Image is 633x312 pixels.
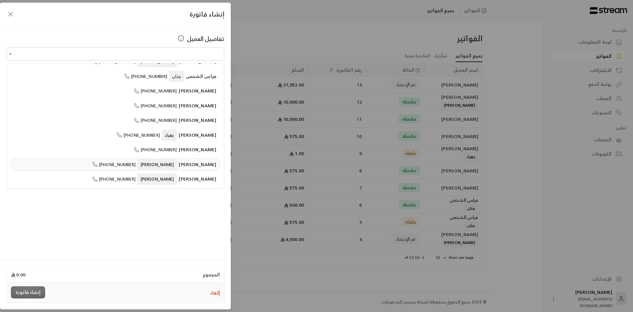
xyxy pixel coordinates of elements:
span: جنان [169,71,184,82]
button: Close [7,50,15,58]
span: فراس الشخص [186,72,216,80]
span: [PERSON_NAME] [179,131,216,139]
span: [PHONE_NUMBER] [92,175,136,183]
span: [PHONE_NUMBER] [134,146,177,154]
span: [PERSON_NAME] [137,174,177,185]
span: [PHONE_NUMBER] [92,161,136,168]
span: [PHONE_NUMBER] [134,117,177,124]
span: [PHONE_NUMBER] [134,102,177,110]
span: [PERSON_NAME] [179,145,216,154]
span: [PERSON_NAME] [179,160,216,168]
span: [PHONE_NUMBER] [134,87,177,95]
span: [PHONE_NUMBER] [117,131,160,139]
span: 0.00 [11,271,25,278]
span: المجموع [203,271,220,278]
span: [PHONE_NUMBER] [124,73,167,80]
span: تفاصيل العميل [187,34,224,43]
span: زهراء [162,130,177,141]
span: [PERSON_NAME] [179,87,216,95]
span: [PERSON_NAME] [179,175,216,183]
span: [PERSON_NAME] [179,116,216,124]
span: [PERSON_NAME] [137,159,177,170]
span: إنشاء فاتورة [190,8,224,20]
span: [PERSON_NAME] [179,101,216,110]
button: إلغاء [210,290,220,296]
